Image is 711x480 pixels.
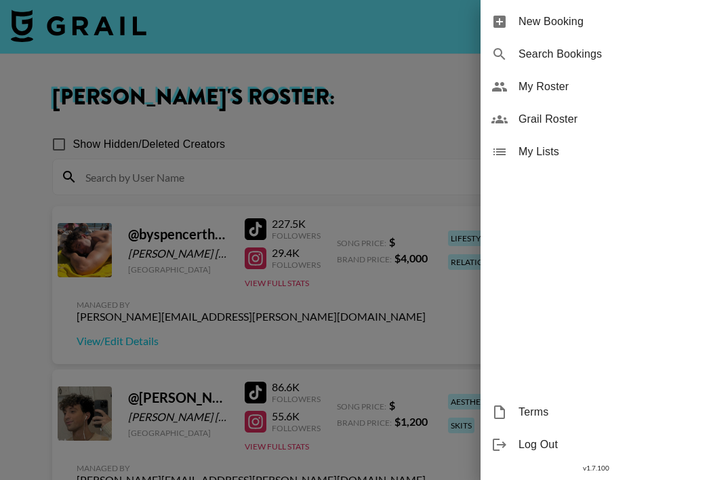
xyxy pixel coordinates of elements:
[481,5,711,38] div: New Booking
[519,111,700,127] span: Grail Roster
[481,428,711,461] div: Log Out
[481,461,711,475] div: v 1.7.100
[481,396,711,428] div: Terms
[519,79,700,95] span: My Roster
[519,404,700,420] span: Terms
[519,437,700,453] span: Log Out
[519,46,700,62] span: Search Bookings
[481,136,711,168] div: My Lists
[519,14,700,30] span: New Booking
[481,38,711,71] div: Search Bookings
[519,144,700,160] span: My Lists
[481,71,711,103] div: My Roster
[481,103,711,136] div: Grail Roster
